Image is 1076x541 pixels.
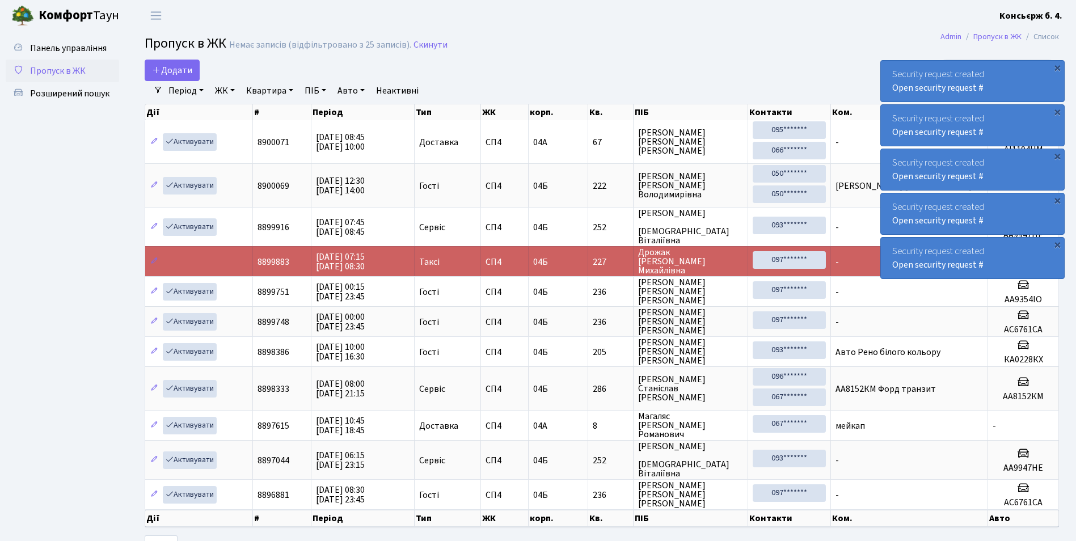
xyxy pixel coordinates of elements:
th: Авто [988,510,1059,527]
th: корп. [529,510,588,527]
span: Пропуск в ЖК [30,65,86,77]
span: 04Б [533,180,548,192]
span: 222 [593,181,628,191]
span: СП4 [486,421,524,430]
a: Активувати [163,343,217,361]
span: 286 [593,384,628,394]
span: СП4 [486,318,524,327]
span: Сервіс [419,223,445,232]
span: [DATE] 08:00 [DATE] 21:15 [316,378,365,400]
th: Дії [145,104,253,120]
a: Консьєрж б. 4. [999,9,1062,23]
th: Тип [415,510,481,527]
span: - [836,489,839,501]
div: × [1052,62,1063,73]
span: Панель управління [30,42,107,54]
th: ПІБ [634,510,748,527]
span: Сервіс [419,456,445,465]
span: Авто Рено білого кольору [836,346,940,358]
span: Дрожак [PERSON_NAME] Михайлівна [638,248,743,275]
span: 8898333 [258,383,289,395]
span: 04Б [533,221,548,234]
span: [PERSON_NAME] [PERSON_NAME] [PERSON_NAME] [638,128,743,155]
span: Доставка [419,421,458,430]
div: Security request created [881,238,1064,278]
span: [PERSON_NAME] [PERSON_NAME] Володимирівна [638,172,743,199]
div: Security request created [881,149,1064,190]
th: Кв. [588,104,634,120]
th: Період [311,510,414,527]
span: 04А [533,136,547,149]
span: 236 [593,318,628,327]
h5: АА9354ІО [993,294,1054,305]
span: АА8152КМ Форд транзит [836,383,936,395]
span: - [836,454,839,467]
span: 236 [593,288,628,297]
span: [PERSON_NAME] [PERSON_NAME] [PERSON_NAME] [638,308,743,335]
th: Дії [145,510,253,527]
a: Активувати [163,380,217,398]
th: # [253,510,311,527]
span: Гості [419,348,439,357]
span: - [836,136,839,149]
a: Open security request # [892,82,984,94]
span: 8899748 [258,316,289,328]
a: Розширений пошук [6,82,119,105]
div: × [1052,150,1063,162]
th: Контакти [748,510,831,527]
h5: АС6761СА [993,497,1054,508]
a: Неактивні [372,81,423,100]
span: 252 [593,223,628,232]
span: 8897615 [258,420,289,432]
span: Доставка [419,138,458,147]
span: Гості [419,288,439,297]
span: 04Б [533,346,548,358]
button: Переключити навігацію [142,6,170,25]
span: [PERSON_NAME] [PERSON_NAME] [PERSON_NAME] [638,481,743,508]
span: 8896881 [258,489,289,501]
span: Гості [419,491,439,500]
span: [DATE] 07:15 [DATE] 08:30 [316,251,365,273]
span: 04Б [533,256,548,268]
a: Панель управління [6,37,119,60]
th: Період [311,104,414,120]
span: - [836,221,839,234]
span: Таун [39,6,119,26]
div: Security request created [881,193,1064,234]
div: × [1052,195,1063,206]
span: 205 [593,348,628,357]
b: Консьєрж б. 4. [999,10,1062,22]
a: ЖК [210,81,239,100]
span: 236 [593,491,628,500]
span: 227 [593,257,628,267]
span: [PERSON_NAME] Станіслав [PERSON_NAME] [638,375,743,402]
span: 8899751 [258,286,289,298]
span: 8898386 [258,346,289,358]
span: [DATE] 08:30 [DATE] 23:45 [316,484,365,506]
a: Скинути [413,40,448,50]
a: Активувати [163,283,217,301]
a: Активувати [163,417,217,434]
div: × [1052,239,1063,250]
a: Активувати [163,486,217,504]
span: СП4 [486,257,524,267]
th: ЖК [481,510,529,527]
span: 8900069 [258,180,289,192]
span: [DATE] 00:00 [DATE] 23:45 [316,311,365,333]
span: [DATE] 10:45 [DATE] 18:45 [316,415,365,437]
span: - [993,420,996,432]
span: [PERSON_NAME] [PERSON_NAME] [836,180,972,192]
span: - [836,286,839,298]
b: Комфорт [39,6,93,24]
span: СП4 [486,288,524,297]
span: 8897044 [258,454,289,467]
span: 67 [593,138,628,147]
th: # [253,104,311,120]
div: Security request created [881,61,1064,102]
a: Період [164,81,208,100]
span: 04Б [533,383,548,395]
div: × [1052,106,1063,117]
span: Гості [419,318,439,327]
span: Таксі [419,257,440,267]
span: 8 [593,421,628,430]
